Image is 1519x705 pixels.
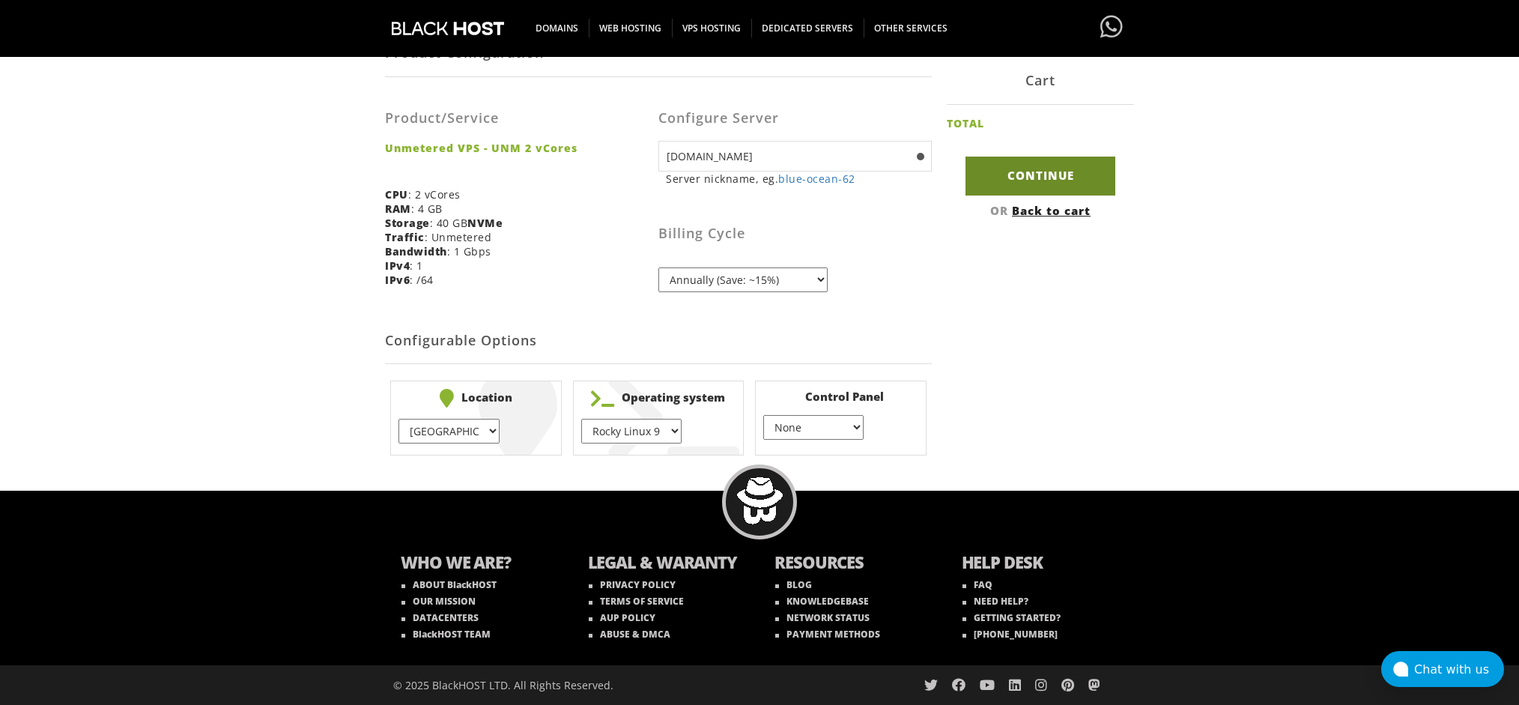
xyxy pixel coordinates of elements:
span: WEB HOSTING [589,19,673,37]
b: Location [398,389,554,408]
a: OUR MISSION [401,595,476,608]
b: HELP DESK [962,551,1119,577]
strong: Unmetered VPS - UNM 2 vCores [385,141,647,155]
b: RESOURCES [774,551,932,577]
a: BlackHOST TEAM [401,628,491,641]
a: ABOUT BlackHOST [401,578,497,591]
b: RAM [385,202,411,216]
a: TERMS OF SERVICE [589,595,684,608]
div: © 2025 BlackHOST LTD. All Rights Reserved. [393,665,752,705]
a: FAQ [962,578,992,591]
b: Storage [385,216,430,230]
b: IPv4 [385,258,410,273]
b: Control Panel [763,389,918,404]
a: PAYMENT METHODS [775,628,880,641]
a: ABUSE & DMCA [589,628,670,641]
h2: TOTAL [947,118,984,129]
a: AUP POLICY [589,611,655,624]
b: LEGAL & WARANTY [588,551,745,577]
select: } } } } } } [398,419,499,444]
b: Operating system [581,389,736,408]
b: CPU [385,187,408,202]
span: OTHER SERVICES [864,19,958,37]
input: Hostname [658,141,932,172]
small: Server nickname, eg. [666,172,932,186]
span: DEDICATED SERVERS [751,19,864,37]
a: KNOWLEDGEBASE [775,595,869,608]
input: Continue [965,157,1115,195]
img: BlackHOST mascont, Blacky. [736,477,783,524]
div: OR [947,202,1134,217]
a: BLOG [775,578,812,591]
div: Chat with us [1414,662,1504,677]
span: DOMAINS [525,19,589,37]
select: } } } } } } } } } } } } } } } } } } } } } [581,419,682,444]
span: VPS HOSTING [672,19,752,37]
button: Chat with us [1381,651,1504,687]
a: PRIVACY POLICY [589,578,676,591]
a: [PHONE_NUMBER] [962,628,1058,641]
a: GETTING STARTED? [962,611,1061,624]
h3: Configure Server [658,111,932,126]
h3: Product/Service [385,111,647,126]
div: Cart [947,56,1134,105]
b: WHO WE ARE? [401,551,558,577]
b: IPv6 [385,273,410,287]
h3: Billing Cycle [658,226,932,241]
a: NETWORK STATUS [775,611,870,624]
select: } } } } [763,415,864,440]
h2: Configurable Options [385,318,932,364]
b: NVMe [467,216,503,230]
a: Back to cart [1012,202,1091,217]
a: blue-ocean-62 [778,172,855,186]
b: Bandwidth [385,244,447,258]
a: DATACENTERS [401,611,479,624]
b: Traffic [385,230,425,244]
div: : 2 vCores : 4 GB : 40 GB : Unmetered : 1 Gbps : 1 : /64 [385,88,658,298]
a: NEED HELP? [962,595,1028,608]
